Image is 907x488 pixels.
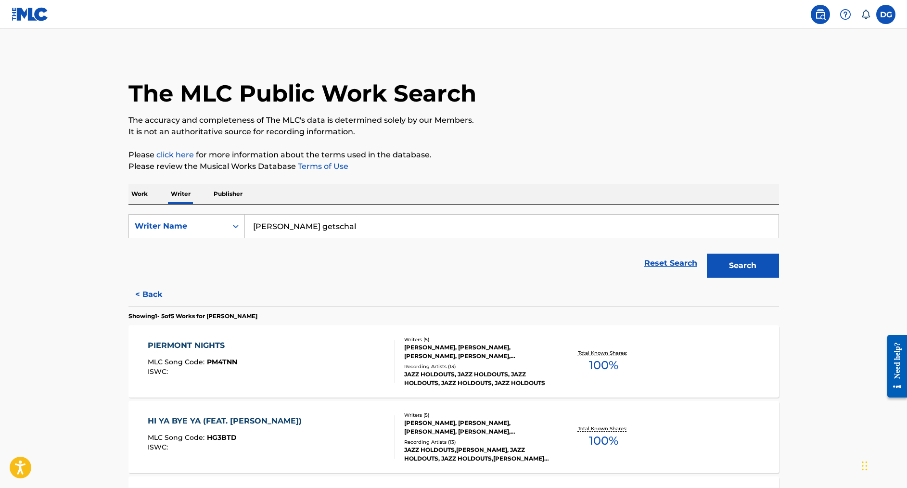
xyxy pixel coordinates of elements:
[128,115,779,126] p: The accuracy and completeness of The MLC's data is determined solely by our Members.
[211,184,245,204] p: Publisher
[404,370,549,387] div: JAZZ HOLDOUTS, JAZZ HOLDOUTS, JAZZ HOLDOUTS, JAZZ HOLDOUTS, JAZZ HOLDOUTS
[707,254,779,278] button: Search
[128,312,257,321] p: Showing 1 - 5 of 5 Works for [PERSON_NAME]
[148,340,237,351] div: PIERMONT NIGHTS
[811,5,830,24] a: Public Search
[128,126,779,138] p: It is not an authoritative source for recording information.
[578,425,629,432] p: Total Known Shares:
[128,214,779,283] form: Search Form
[836,5,855,24] div: Help
[861,10,870,19] div: Notifications
[128,149,779,161] p: Please for more information about the terms used in the database.
[128,325,779,398] a: PIERMONT NIGHTSMLC Song Code:PM4TNNISWC:Writers (5)[PERSON_NAME], [PERSON_NAME], [PERSON_NAME], [...
[589,432,618,449] span: 100 %
[404,419,549,436] div: [PERSON_NAME], [PERSON_NAME], [PERSON_NAME], [PERSON_NAME], [PERSON_NAME]
[296,162,348,171] a: Terms of Use
[148,443,170,451] span: ISWC :
[207,358,237,366] span: PM4TNN
[880,327,907,406] iframe: Resource Center
[156,150,194,159] a: click here
[404,446,549,463] div: JAZZ HOLDOUTS,[PERSON_NAME], JAZZ HOLDOUTS, JAZZ HOLDOUTS,[PERSON_NAME], JAZZ HOLDOUTS, JAZZ HOLD...
[148,415,307,427] div: HI YA BYE YA (FEAT. [PERSON_NAME])
[589,357,618,374] span: 100 %
[207,433,237,442] span: HG3BTD
[128,79,476,108] h1: The MLC Public Work Search
[859,442,907,488] iframe: Chat Widget
[128,184,151,204] p: Work
[128,161,779,172] p: Please review the Musical Works Database
[168,184,193,204] p: Writer
[876,5,895,24] div: User Menu
[404,363,549,370] div: Recording Artists ( 13 )
[404,411,549,419] div: Writers ( 5 )
[840,9,851,20] img: help
[862,451,868,480] div: Drag
[128,401,779,473] a: HI YA BYE YA (FEAT. [PERSON_NAME])MLC Song Code:HG3BTDISWC:Writers (5)[PERSON_NAME], [PERSON_NAME...
[404,438,549,446] div: Recording Artists ( 13 )
[128,283,186,307] button: < Back
[404,336,549,343] div: Writers ( 5 )
[578,349,629,357] p: Total Known Shares:
[404,343,549,360] div: [PERSON_NAME], [PERSON_NAME], [PERSON_NAME], [PERSON_NAME], [PERSON_NAME]
[12,7,49,21] img: MLC Logo
[148,367,170,376] span: ISWC :
[639,253,702,274] a: Reset Search
[148,433,207,442] span: MLC Song Code :
[815,9,826,20] img: search
[135,220,221,232] div: Writer Name
[148,358,207,366] span: MLC Song Code :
